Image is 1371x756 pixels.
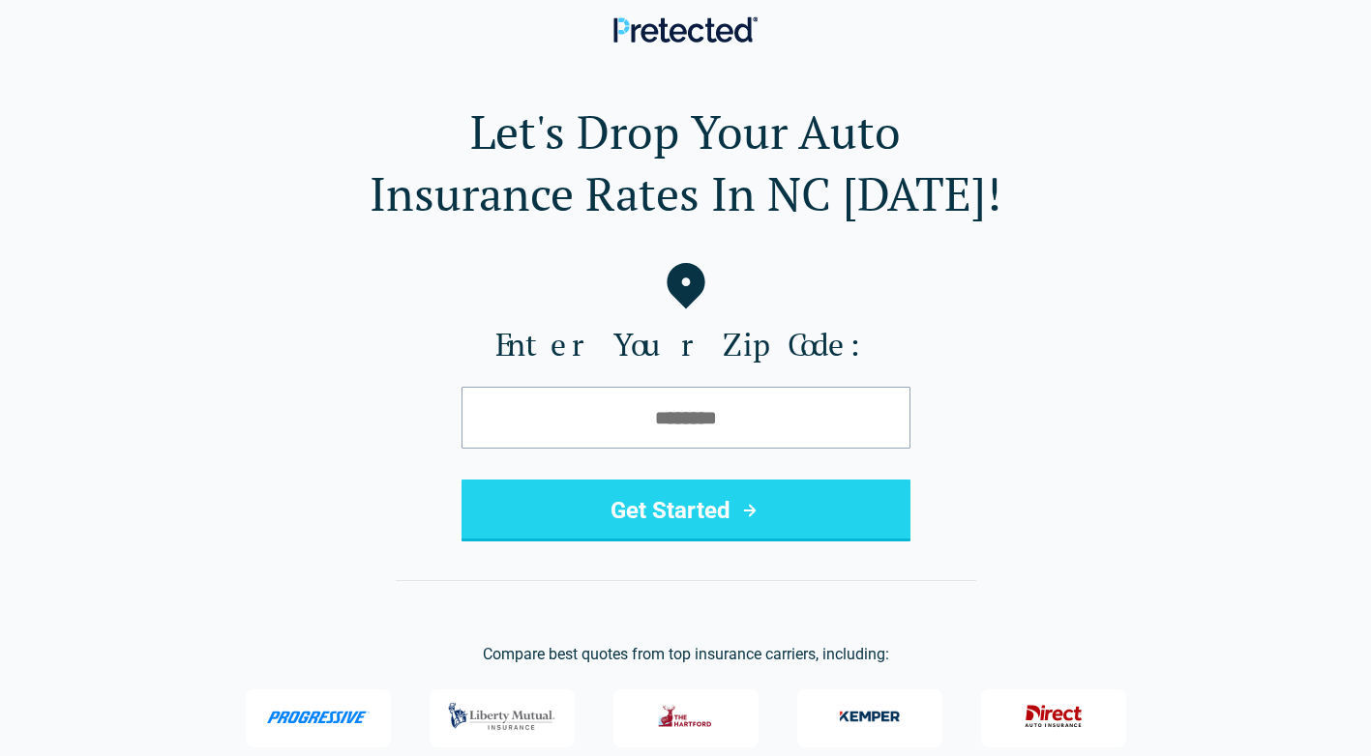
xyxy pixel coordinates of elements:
[1015,696,1092,737] img: Direct General
[31,101,1340,224] h1: Let's Drop Your Auto Insurance Rates In NC [DATE]!
[831,696,909,737] img: Kemper
[443,693,560,740] img: Liberty Mutual
[647,696,725,737] img: The Hartford
[31,325,1340,363] label: Enter Your Zip Code:
[266,711,370,724] img: Progressive
[31,643,1340,666] p: Compare best quotes from top insurance carriers, including:
[462,480,910,541] button: Get Started
[613,16,758,43] img: Pretected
